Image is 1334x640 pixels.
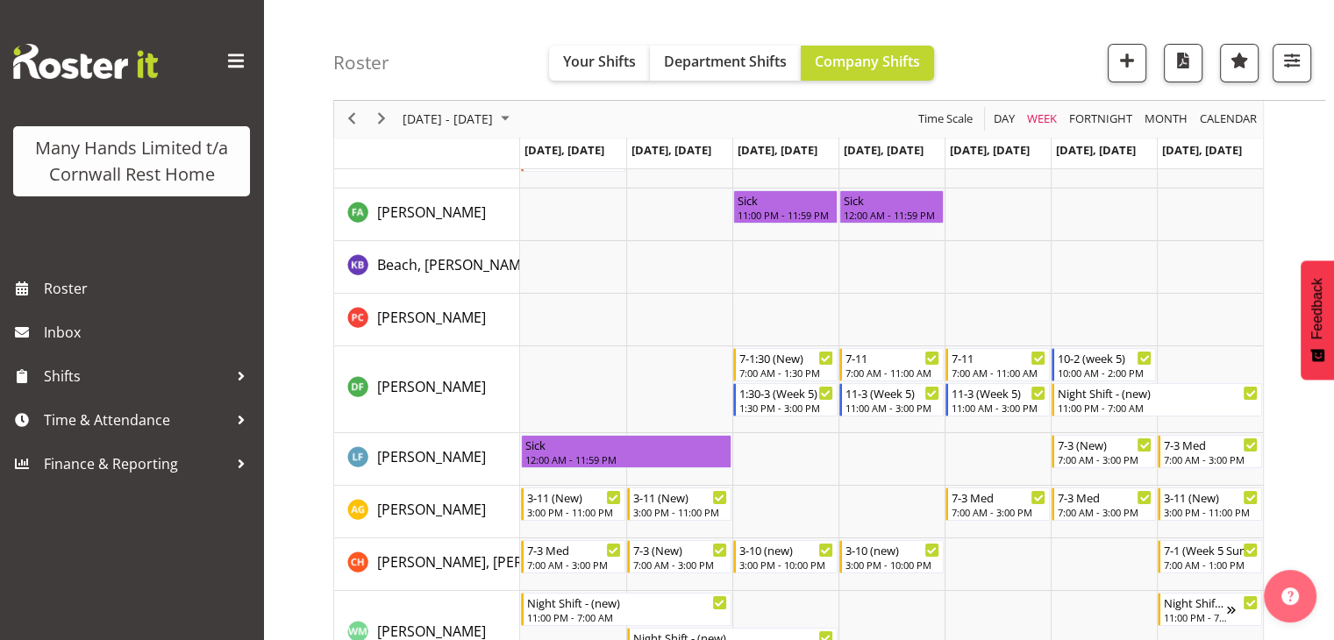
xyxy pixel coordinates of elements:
div: 7-11 [845,349,939,366]
div: 1:30-3 (Week 5) [739,384,833,402]
a: [PERSON_NAME] [377,376,486,397]
button: Previous [340,109,364,131]
div: 11-3 (Week 5) [845,384,939,402]
span: Time & Attendance [44,407,228,433]
div: Adams, Fran"s event - Sick Begin From Wednesday, August 6, 2025 at 11:00:00 PM GMT+12:00 Ends At ... [733,190,838,224]
a: [PERSON_NAME] [377,202,486,223]
div: 3-11 (New) [1164,488,1258,506]
span: [PERSON_NAME], [PERSON_NAME] [377,552,602,572]
div: Fairbrother, Deborah"s event - 7-11 Begin From Thursday, August 7, 2025 at 7:00:00 AM GMT+12:00 E... [839,348,944,381]
button: Feedback - Show survey [1301,260,1334,380]
div: Many Hands Limited t/a Cornwall Rest Home [31,135,232,188]
td: Fairbrother, Deborah resource [334,346,520,433]
span: [DATE], [DATE] [738,142,817,158]
button: Company Shifts [801,46,934,81]
span: Feedback [1309,278,1325,339]
div: 3:00 PM - 10:00 PM [739,558,833,572]
div: Hannecart, Charline"s event - 7-3 (New) Begin From Tuesday, August 5, 2025 at 7:00:00 AM GMT+12:0... [627,540,731,573]
div: 7:00 AM - 3:00 PM [1058,452,1152,466]
span: Time Scale [917,109,974,131]
div: Fairbrother, Deborah"s event - 7-1:30 (New) Begin From Wednesday, August 6, 2025 at 7:00:00 AM GM... [733,348,838,381]
div: Fairbrother, Deborah"s event - Night Shift - (new) Begin From Saturday, August 9, 2025 at 11:00:0... [1052,383,1262,416]
button: Fortnight [1066,109,1136,131]
td: Chand, Pretika resource [334,294,520,346]
button: Your Shifts [549,46,650,81]
div: 7:00 AM - 1:00 PM [1164,558,1258,572]
div: Galvez, Angeline"s event - 3-11 (New) Begin From Monday, August 4, 2025 at 3:00:00 PM GMT+12:00 E... [521,487,625,521]
div: 7:00 AM - 3:00 PM [633,558,727,572]
div: Adams, Fran"s event - Sick Begin From Thursday, August 7, 2025 at 12:00:00 AM GMT+12:00 Ends At T... [839,190,944,224]
img: help-xxl-2.png [1281,587,1299,605]
div: Flynn, Leeane"s event - 7-3 Med Begin From Sunday, August 10, 2025 at 7:00:00 AM GMT+12:00 Ends A... [1158,435,1262,468]
div: 7:00 AM - 3:00 PM [1164,452,1258,466]
span: [DATE], [DATE] [524,142,604,158]
div: 12:00 AM - 11:59 PM [525,452,727,466]
span: [PERSON_NAME] [377,500,486,519]
span: Beach, [PERSON_NAME] [377,255,533,274]
div: Sick [844,191,939,209]
div: 7-3 Med [952,488,1045,506]
div: previous period [337,101,367,138]
div: 7-11 [952,349,1045,366]
div: Flynn, Leeane"s event - Sick Begin From Monday, August 4, 2025 at 12:00:00 AM GMT+12:00 Ends At T... [521,435,731,468]
div: Galvez, Angeline"s event - 7-3 Med Begin From Friday, August 8, 2025 at 7:00:00 AM GMT+12:00 Ends... [945,487,1050,521]
span: Shifts [44,363,228,389]
span: [PERSON_NAME] [377,308,486,327]
div: Galvez, Angeline"s event - 7-3 Med Begin From Saturday, August 9, 2025 at 7:00:00 AM GMT+12:00 En... [1052,487,1156,521]
span: [DATE], [DATE] [950,142,1030,158]
div: Harper, Wendy-Mae"s event - Night Shift - (new) Begin From Sunday, August 10, 2025 at 11:00:00 PM... [1158,593,1262,626]
span: [DATE] - [DATE] [401,109,495,131]
div: Fairbrother, Deborah"s event - 7-11 Begin From Friday, August 8, 2025 at 7:00:00 AM GMT+12:00 End... [945,348,1050,381]
div: Hannecart, Charline"s event - 7-1 (Week 5 Sun) Begin From Sunday, August 10, 2025 at 7:00:00 AM G... [1158,540,1262,573]
div: 3:00 PM - 11:00 PM [527,505,621,519]
span: Your Shifts [563,52,636,71]
div: 12:00 AM - 11:59 PM [844,208,939,222]
button: Timeline Month [1142,109,1191,131]
h4: Roster [333,53,389,73]
div: Flynn, Leeane"s event - 7-3 (New) Begin From Saturday, August 9, 2025 at 7:00:00 AM GMT+12:00 End... [1052,435,1156,468]
button: Timeline Week [1024,109,1060,131]
div: 11:00 PM - 7:00 AM [527,610,727,624]
button: Filter Shifts [1273,44,1311,82]
div: next period [367,101,396,138]
button: Month [1197,109,1260,131]
span: [DATE], [DATE] [631,142,711,158]
span: Day [992,109,1017,131]
td: Adams, Fran resource [334,188,520,241]
div: 7-3 Med [1058,488,1152,506]
div: Galvez, Angeline"s event - 3-11 (New) Begin From Tuesday, August 5, 2025 at 3:00:00 PM GMT+12:00 ... [627,487,731,521]
div: 7:00 AM - 3:00 PM [1058,505,1152,519]
div: Night Shift - (new) [527,594,727,611]
span: Fortnight [1067,109,1134,131]
img: Rosterit website logo [13,44,158,79]
button: Next [370,109,394,131]
div: 11:00 PM - 7:00 AM [1164,610,1227,624]
div: 3-10 (new) [739,541,833,558]
button: Time Scale [916,109,976,131]
div: 7:00 AM - 11:00 AM [952,366,1045,380]
div: Hannecart, Charline"s event - 7-3 Med Begin From Monday, August 4, 2025 at 7:00:00 AM GMT+12:00 E... [521,540,625,573]
div: 7-1:30 (New) [739,349,833,366]
div: August 04 - 10, 2025 [396,101,520,138]
div: 7-3 Med [527,541,621,558]
div: 3:00 PM - 10:00 PM [845,558,939,572]
span: Company Shifts [815,52,920,71]
div: 11:00 AM - 3:00 PM [952,401,1045,415]
td: Hannecart, Charline resource [334,538,520,591]
button: Download a PDF of the roster according to the set date range. [1164,44,1202,82]
div: 1:30 PM - 3:00 PM [739,401,833,415]
div: 10:00 AM - 2:00 PM [1058,366,1152,380]
button: Add a new shift [1108,44,1146,82]
div: 11-3 (Week 5) [952,384,1045,402]
div: 7-3 (New) [1058,436,1152,453]
div: Harper, Wendy-Mae"s event - Night Shift - (new) Begin From Monday, August 4, 2025 at 11:00:00 PM ... [521,593,731,626]
td: Galvez, Angeline resource [334,486,520,538]
button: August 2025 [400,109,517,131]
div: Fairbrother, Deborah"s event - 11-3 (Week 5) Begin From Thursday, August 7, 2025 at 11:00:00 AM G... [839,383,944,416]
span: Department Shifts [664,52,787,71]
div: Sick [738,191,833,209]
div: 7-3 (New) [633,541,727,558]
a: [PERSON_NAME] [377,307,486,328]
div: 7-3 Med [1164,436,1258,453]
div: 3:00 PM - 11:00 PM [633,505,727,519]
